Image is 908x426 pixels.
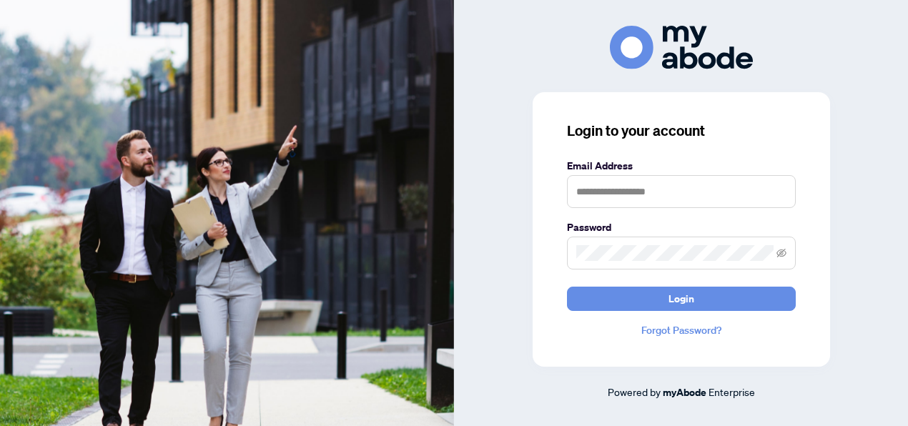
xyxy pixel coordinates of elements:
a: Forgot Password? [567,322,796,338]
label: Password [567,219,796,235]
h3: Login to your account [567,121,796,141]
span: Login [668,287,694,310]
span: Enterprise [709,385,755,398]
button: Login [567,287,796,311]
span: Powered by [608,385,661,398]
span: eye-invisible [776,248,786,258]
label: Email Address [567,158,796,174]
img: ma-logo [610,26,753,69]
a: myAbode [663,385,706,400]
